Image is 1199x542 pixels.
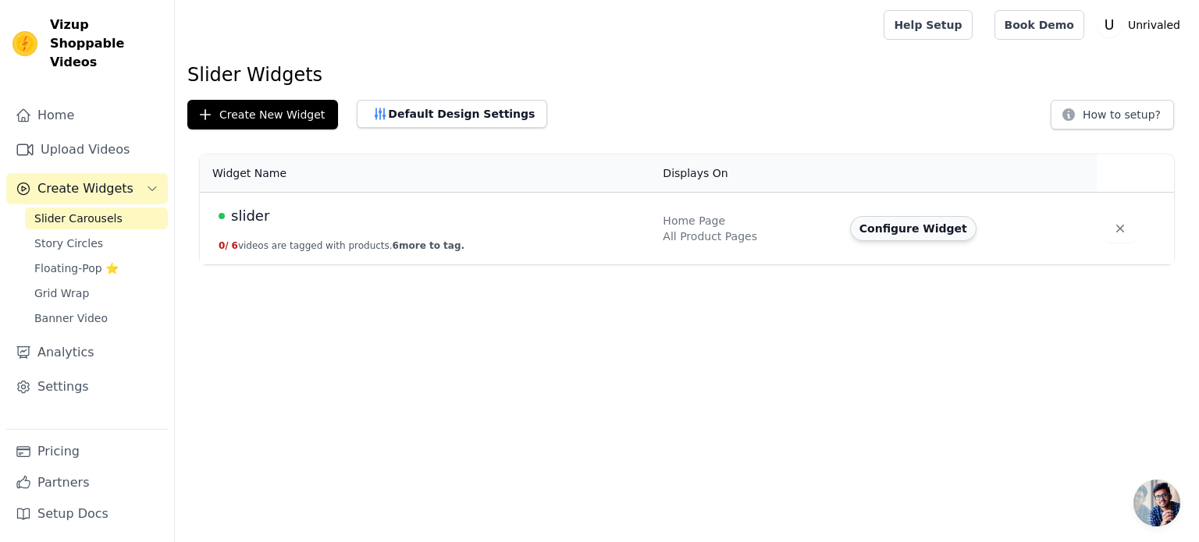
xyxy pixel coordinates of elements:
span: Slider Carousels [34,211,123,226]
th: Displays On [653,154,840,193]
a: How to setup? [1051,111,1174,126]
span: 6 [232,240,238,251]
a: Upload Videos [6,134,168,165]
button: Create Widgets [6,173,168,204]
span: Story Circles [34,236,103,251]
span: 0 / [219,240,229,251]
button: Configure Widget [850,216,977,241]
span: Floating-Pop ⭐ [34,260,119,276]
button: Create New Widget [187,100,338,129]
a: Book Demo [994,10,1084,40]
div: Open chat [1133,480,1180,526]
img: Vizup [12,31,37,56]
a: Floating-Pop ⭐ [25,257,168,279]
a: Settings [6,371,168,402]
span: Banner Video [34,310,108,326]
span: Vizup Shoppable Videos [50,16,162,72]
button: How to setup? [1051,100,1174,129]
button: Delete widget [1106,214,1134,243]
a: Banner Video [25,307,168,329]
p: Unrivaled [1122,11,1187,39]
button: U Unrivaled [1097,11,1187,39]
a: Grid Wrap [25,282,168,304]
a: Home [6,100,168,131]
text: U [1105,17,1115,33]
button: 0/ 6videos are tagged with products.6more to tag. [219,239,464,252]
div: All Product Pages [663,228,831,244]
a: Analytics [6,337,168,368]
a: Setup Docs [6,498,168,530]
span: Live Published [219,213,225,219]
a: Pricing [6,436,168,467]
a: Slider Carousels [25,207,168,229]
a: Help Setup [884,10,972,40]
div: Home Page [663,213,831,228]
span: slider [231,205,269,227]
button: Default Design Settings [357,100,547,128]
span: Create Widgets [37,179,133,198]
span: 6 more to tag. [393,240,464,251]
span: Grid Wrap [34,285,89,301]
th: Widget Name [200,154,653,193]
h1: Slider Widgets [187,62,1187,87]
a: Story Circles [25,232,168,254]
a: Partners [6,467,168,498]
